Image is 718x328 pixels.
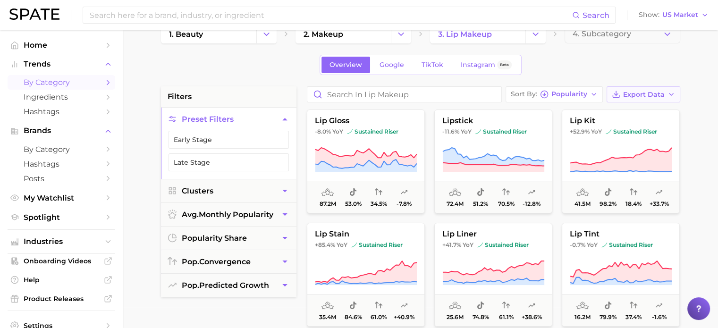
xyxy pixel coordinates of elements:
img: sustained riser [477,242,483,248]
span: +52.9% [570,128,590,135]
span: -8.0% [315,128,331,135]
span: lip kit [562,117,679,125]
span: monthly popularity [182,210,273,219]
span: sustained riser [601,241,653,249]
span: 37.4% [625,314,642,320]
span: popularity share: TikTok [604,187,612,198]
span: YoY [337,241,347,249]
button: lip stain+85.4% YoYsustained risersustained riser35.4m84.6%61.0%+40.9% [307,223,425,327]
span: popularity convergence: Low Convergence [630,300,637,311]
span: Trends [24,60,99,68]
span: sustained riser [351,241,403,249]
span: 34.5% [370,201,387,207]
a: by Category [8,75,115,90]
input: Search in lip makeup [307,87,501,102]
span: YoY [332,128,343,135]
span: popularity share [182,234,247,243]
span: +41.7% [442,241,461,248]
a: Hashtags [8,157,115,171]
span: popularity convergence: High Convergence [375,300,382,311]
span: Posts [24,174,99,183]
span: 16.2m [574,314,591,320]
span: lip tint [562,230,679,238]
span: Beta [500,61,509,69]
span: Help [24,276,99,284]
a: InstagramBeta [453,57,520,73]
span: Sort By [511,92,537,97]
button: avg.monthly popularity [161,203,296,226]
span: Clusters [182,186,213,195]
span: 4. Subcategory [573,30,631,38]
button: Industries [8,235,115,249]
a: Posts [8,171,115,186]
a: Hashtags [8,104,115,119]
span: lip liner [435,230,552,238]
button: lip liner+41.7% YoYsustained risersustained riser25.6m74.8%61.1%+38.6% [434,223,552,327]
span: filters [168,91,192,102]
span: +38.6% [521,314,541,320]
span: popularity predicted growth: Very Unlikely [655,300,663,311]
span: average monthly popularity: Very High Popularity [321,300,334,311]
span: -11.6% [442,128,459,135]
button: Change Category [391,25,411,43]
span: popularity predicted growth: Very Likely [528,300,535,311]
span: by Category [24,145,99,154]
span: convergence [182,257,251,266]
span: 35.4m [319,314,336,320]
span: Spotlight [24,213,99,222]
span: Instagram [461,61,495,69]
button: pop.convergence [161,250,296,273]
span: 98.2% [600,201,617,207]
span: average monthly popularity: Very High Popularity [449,187,461,198]
button: Change Category [256,25,277,43]
span: TikTok [422,61,443,69]
a: 1. beauty [161,25,256,43]
span: 72.4m [447,201,464,207]
span: Industries [24,237,99,246]
span: popularity convergence: High Convergence [502,300,510,311]
span: My Watchlist [24,193,99,202]
a: Onboarding Videos [8,254,115,268]
span: 41.5m [574,201,591,207]
button: Sort ByPopularity [506,86,603,102]
a: Product Releases [8,292,115,306]
span: Export Data [623,91,665,99]
button: Preset Filters [161,108,296,131]
span: YoY [461,128,472,135]
span: +33.7% [649,201,668,207]
span: -0.7% [570,241,585,248]
button: 4. Subcategory [565,25,680,43]
span: popularity convergence: Low Convergence [375,187,382,198]
span: sustained riser [606,128,657,135]
span: 84.6% [344,314,362,320]
span: Overview [329,61,362,69]
span: 3. lip makeup [438,30,492,39]
span: Ingredients [24,93,99,101]
img: sustained riser [351,242,357,248]
span: 18.4% [625,201,642,207]
span: lip gloss [307,117,424,125]
span: Hashtags [24,107,99,116]
span: Google [380,61,404,69]
span: YoY [587,241,598,249]
span: popularity share: TikTok [604,300,612,311]
span: Home [24,41,99,50]
span: Preset Filters [182,115,234,124]
a: 2. makeup [296,25,391,43]
span: popularity predicted growth: Very Unlikely [528,187,535,198]
span: 70.5% [498,201,514,207]
span: popularity share: TikTok [349,300,357,311]
button: ShowUS Market [636,9,711,21]
span: popularity share: TikTok [349,187,357,198]
span: Hashtags [24,160,99,168]
span: 51.2% [473,201,488,207]
abbr: popularity index [182,257,199,266]
button: Brands [8,124,115,138]
button: Trends [8,57,115,71]
button: Early Stage [169,131,289,149]
span: lipstick [435,117,552,125]
img: sustained riser [475,129,481,135]
a: My Watchlist [8,191,115,205]
img: SPATE [9,8,59,20]
span: -1.6% [651,314,666,320]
